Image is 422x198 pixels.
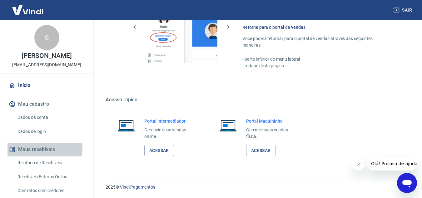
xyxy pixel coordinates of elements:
button: Sair [392,4,415,16]
a: Recebíveis Futuros Online [15,170,86,183]
p: Gerencie suas vendas online. [144,127,196,140]
a: Vindi Pagamentos [120,185,155,190]
h5: Acesso rápido [106,97,407,103]
iframe: Mensagem da empresa [367,157,417,170]
p: - parte inferior do menu lateral [242,56,392,63]
span: Olá! Precisa de ajuda? [4,4,52,9]
button: Meu cadastro [7,97,86,111]
img: Vindi [7,0,48,19]
h6: Portal Maquininha [246,118,298,124]
img: Imagem de um notebook aberto [113,118,139,133]
p: 2025 © [106,184,407,190]
button: Meus recebíveis [7,143,86,156]
a: Contratos com credores [15,184,86,197]
img: Imagem de um notebook aberto [215,118,241,133]
p: Você poderá retornar para o portal de vendas através das seguintes maneiras: [242,35,392,48]
iframe: Fechar mensagem [352,158,365,170]
a: Acessar [246,145,276,156]
a: Acessar [144,145,174,156]
div: G [34,25,59,50]
a: Dados da conta [15,111,86,124]
h6: Portal Intermediador [144,118,196,124]
p: Gerencie suas vendas física. [246,127,298,140]
a: Relatório de Recebíveis [15,156,86,169]
a: Início [7,79,86,92]
p: - rodapé desta página [242,63,392,69]
a: Dados de login [15,125,86,138]
iframe: Botão para abrir a janela de mensagens [397,173,417,193]
p: [PERSON_NAME] [22,53,72,59]
h6: Retorne para o portal de vendas [242,24,392,30]
p: [EMAIL_ADDRESS][DOMAIN_NAME] [12,62,81,68]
